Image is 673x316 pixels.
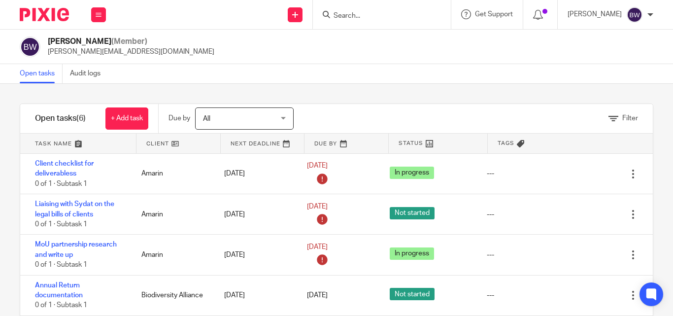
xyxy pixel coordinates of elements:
span: 0 of 1 · Subtask 1 [35,302,87,309]
img: Pixie [20,8,69,21]
a: Audit logs [70,64,108,83]
span: Status [399,139,423,147]
div: Amarin [132,164,214,183]
span: [DATE] [307,292,328,299]
span: (Member) [111,37,147,45]
div: [DATE] [214,245,297,265]
span: In progress [390,247,434,260]
a: Open tasks [20,64,63,83]
img: svg%3E [20,36,40,57]
div: [DATE] [214,285,297,305]
p: [PERSON_NAME] [568,9,622,19]
span: Filter [622,115,638,122]
span: (6) [76,114,86,122]
div: --- [487,290,494,300]
span: [DATE] [307,203,328,210]
span: Get Support [475,11,513,18]
span: Not started [390,288,435,300]
span: [DATE] [307,244,328,250]
img: svg%3E [627,7,642,23]
span: 0 of 1 · Subtask 1 [35,180,87,187]
span: Tags [498,139,514,147]
h1: Open tasks [35,113,86,124]
span: 0 of 1 · Subtask 1 [35,261,87,268]
a: Annual Return documentation [35,282,83,299]
div: --- [487,169,494,178]
a: MoU partnership research and write up [35,241,117,258]
div: Amarin [132,205,214,224]
a: + Add task [105,107,148,130]
div: --- [487,250,494,260]
p: [PERSON_NAME][EMAIL_ADDRESS][DOMAIN_NAME] [48,47,214,57]
a: Client checklist for deliverabless [35,160,94,177]
input: Search [333,12,421,21]
span: In progress [390,167,434,179]
a: Liaising with Sydat on the legal bills of clients [35,201,114,217]
span: 0 of 1 · Subtask 1 [35,221,87,228]
span: All [203,115,210,122]
div: --- [487,210,494,219]
div: [DATE] [214,164,297,183]
div: Biodiversity Alliance [132,285,214,305]
span: [DATE] [307,163,328,170]
span: Not started [390,207,435,219]
div: [DATE] [214,205,297,224]
p: Due by [168,113,190,123]
div: Amarin [132,245,214,265]
h2: [PERSON_NAME] [48,36,214,47]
